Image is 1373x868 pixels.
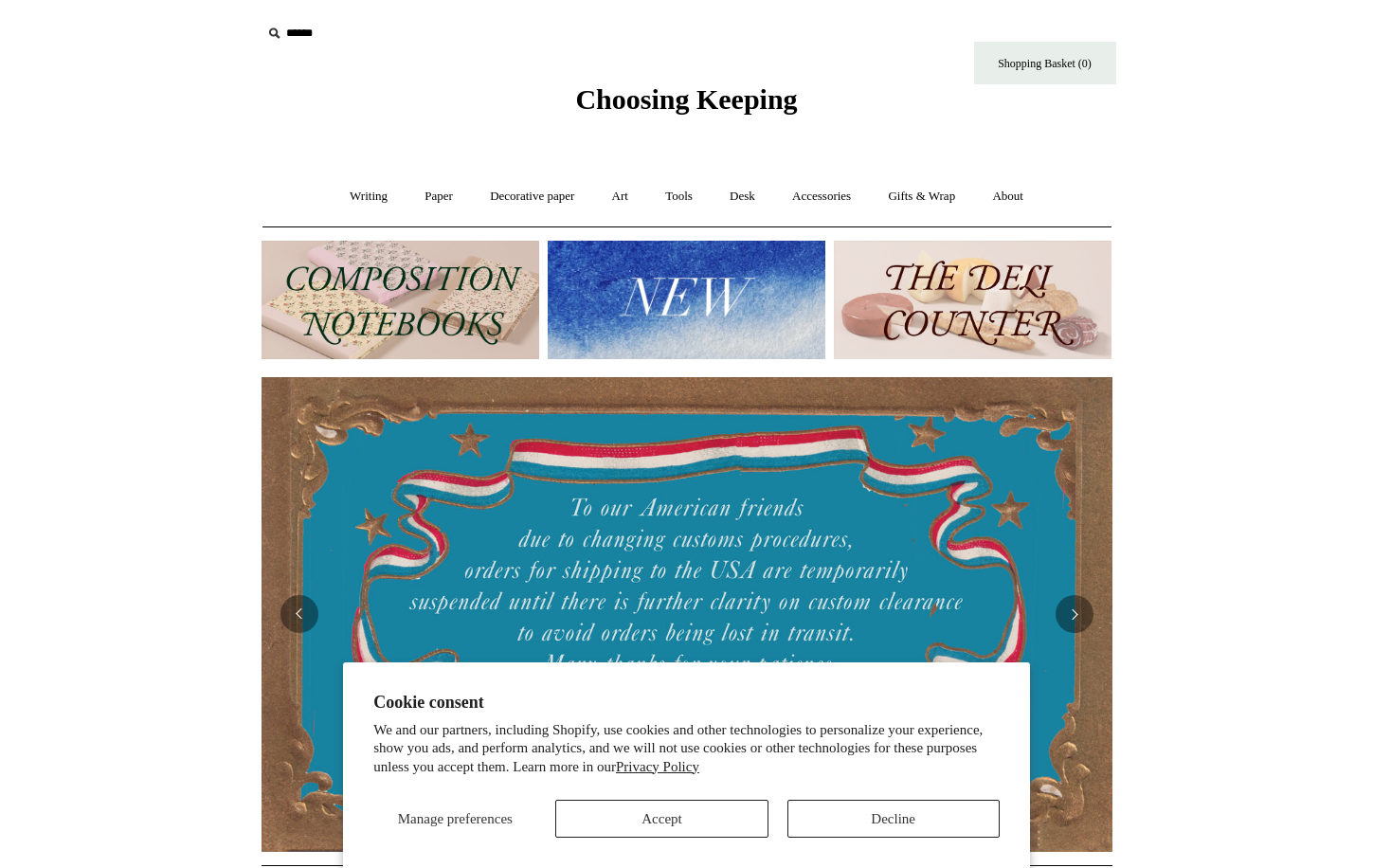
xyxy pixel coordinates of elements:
[473,172,591,222] a: Decorative paper
[616,759,699,774] a: Privacy Policy
[595,172,645,222] a: Art
[262,377,1112,851] img: USA PSA .jpg__PID:33428022-6587-48b7-8b57-d7eefc91f15a
[871,172,972,222] a: Gifts & Wrap
[713,172,772,222] a: Desk
[787,800,1000,838] button: Decline
[548,241,825,359] img: New.jpg__PID:f73bdf93-380a-4a35-bcfe-7823039498e1
[975,172,1040,222] a: About
[834,241,1111,359] img: The Deli Counter
[262,241,539,359] img: 202302 Composition ledgers.jpg__PID:69722ee6-fa44-49dd-a067-31375e5d54ec
[398,811,513,826] span: Manage preferences
[333,172,405,222] a: Writing
[373,721,1000,777] p: We and our partners, including Shopify, use cookies and other technologies to personalize your ex...
[1056,595,1093,633] button: Next
[373,800,536,838] button: Manage preferences
[575,99,797,112] a: Choosing Keeping
[775,172,868,222] a: Accessories
[280,595,318,633] button: Previous
[974,42,1116,84] a: Shopping Basket (0)
[575,83,797,115] span: Choosing Keeping
[373,693,1000,713] h2: Cookie consent
[555,800,768,838] button: Accept
[648,172,710,222] a: Tools
[407,172,470,222] a: Paper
